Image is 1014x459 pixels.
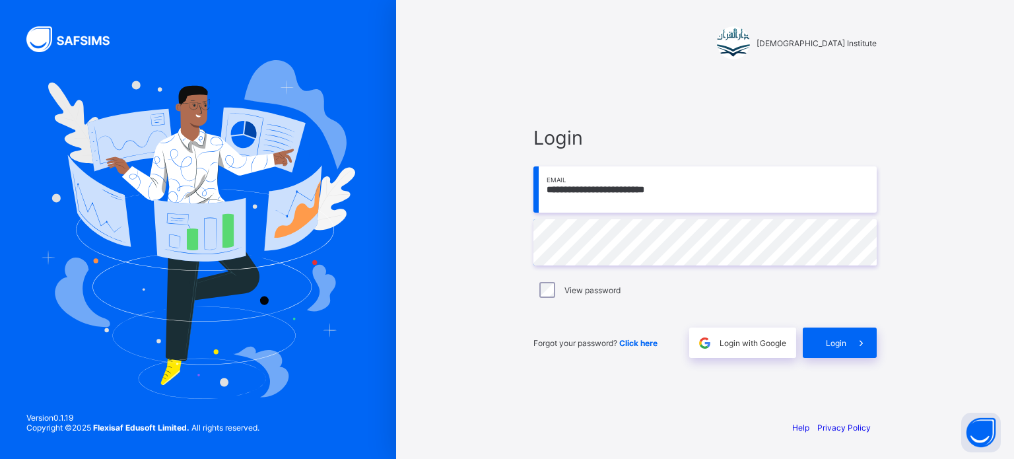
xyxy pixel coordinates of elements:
[533,126,877,149] span: Login
[41,60,355,398] img: Hero Image
[961,413,1001,452] button: Open asap
[826,338,846,348] span: Login
[792,423,809,433] a: Help
[697,335,712,351] img: google.396cfc9801f0270233282035f929180a.svg
[619,338,658,348] a: Click here
[533,338,658,348] span: Forgot your password?
[26,26,125,52] img: SAFSIMS Logo
[26,413,259,423] span: Version 0.1.19
[720,338,786,348] span: Login with Google
[93,423,189,433] strong: Flexisaf Edusoft Limited.
[757,38,877,48] span: [DEMOGRAPHIC_DATA] Institute
[564,285,621,295] label: View password
[26,423,259,433] span: Copyright © 2025 All rights reserved.
[817,423,871,433] a: Privacy Policy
